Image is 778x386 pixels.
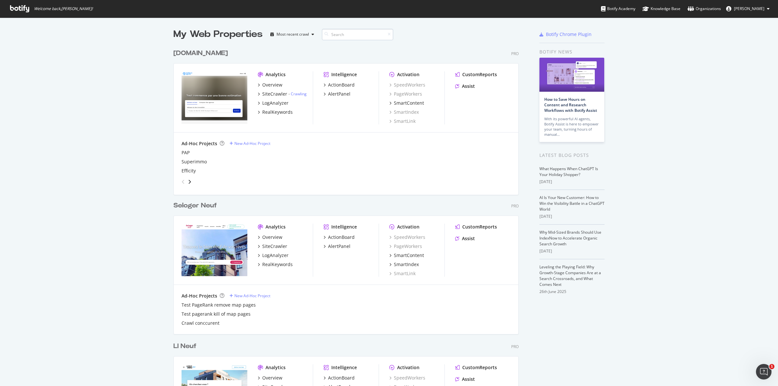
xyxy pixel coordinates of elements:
div: angle-right [187,179,192,185]
a: LI Neuf [173,342,199,351]
a: PAP [182,149,190,156]
a: What Happens When ChatGPT Is Your Holiday Shopper? [539,166,598,177]
button: [PERSON_NAME] [721,4,775,14]
a: Overview [258,375,282,381]
a: CustomReports [455,364,497,371]
div: My Web Properties [173,28,263,41]
a: SmartIndex [389,261,419,268]
span: Welcome back, [PERSON_NAME] ! [34,6,93,11]
a: Efficity [182,168,196,174]
div: New Ad-Hoc Project [234,141,270,146]
div: Test PageRank remove map pages [182,302,256,308]
div: New Ad-Hoc Project [234,293,270,298]
div: Assist [462,235,475,242]
a: SpeedWorkers [389,234,425,240]
a: AlertPanel [324,243,350,250]
div: [DATE] [539,214,605,219]
a: LogAnalyzer [258,100,289,106]
a: SiteCrawler- Crawling [258,91,307,97]
a: CustomReports [455,71,497,78]
div: LogAnalyzer [262,100,289,106]
div: [DATE] [539,179,605,185]
a: How to Save Hours on Content and Research Workflows with Botify Assist [544,97,597,113]
div: Activation [397,364,419,371]
div: Superimmo [182,158,207,165]
div: PageWorkers [389,243,422,250]
div: Overview [262,375,282,381]
a: LogAnalyzer [258,252,289,259]
div: RealKeywords [262,109,293,115]
a: Seloger Neuf [173,201,219,210]
div: Knowledge Base [642,6,680,12]
div: With its powerful AI agents, Botify Assist is here to empower your team, turning hours of manual… [544,116,599,137]
div: Intelligence [331,71,357,78]
a: Crawl conccurent [182,320,219,326]
span: Yannick Laurent [734,6,764,11]
div: ActionBoard [328,82,355,88]
a: Crawling [291,91,307,97]
a: ActionBoard [324,82,355,88]
div: 26th June 2025 [539,289,605,295]
div: RealKeywords [262,261,293,268]
button: Most recent crawl [268,29,317,40]
img: meilleursagents.com [182,71,247,124]
div: angle-left [179,177,187,187]
div: SmartContent [394,252,424,259]
a: RealKeywords [258,261,293,268]
div: Activation [397,71,419,78]
div: Organizations [688,6,721,12]
a: Assist [455,83,475,89]
div: Analytics [265,224,286,230]
input: Search [322,29,393,40]
div: Intelligence [331,224,357,230]
a: Overview [258,82,282,88]
img: selogerneuf.com [182,224,247,276]
a: Leveling the Playing Field: Why Growth-Stage Companies Are at a Search Crossroads, and What Comes... [539,264,601,287]
a: PageWorkers [389,91,422,97]
a: SmartContent [389,100,424,106]
div: Botify Chrome Plugin [546,31,592,38]
a: Test pagerank kill of map pages [182,311,251,317]
a: Overview [258,234,282,240]
div: Most recent crawl [277,32,309,36]
img: How to Save Hours on Content and Research Workflows with Botify Assist [539,58,604,92]
a: AI Is Your New Customer: How to Win the Visibility Battle in a ChatGPT World [539,195,605,212]
div: Botify Academy [601,6,635,12]
div: Ad-Hoc Projects [182,293,217,299]
a: SmartLink [389,118,416,124]
iframe: Intercom live chat [756,364,772,380]
a: AlertPanel [324,91,350,97]
div: AlertPanel [328,91,350,97]
div: Botify news [539,48,605,55]
div: Analytics [265,364,286,371]
a: RealKeywords [258,109,293,115]
div: [DOMAIN_NAME] [173,49,228,58]
a: SmartLink [389,270,416,277]
div: SmartContent [394,100,424,106]
div: SiteCrawler [262,91,287,97]
a: SpeedWorkers [389,82,425,88]
div: Analytics [265,71,286,78]
a: CustomReports [455,224,497,230]
div: ActionBoard [328,234,355,240]
a: SiteCrawler [258,243,287,250]
div: Pro [511,344,519,349]
div: Overview [262,82,282,88]
div: SmartIndex [394,261,419,268]
div: Activation [397,224,419,230]
div: SmartIndex [389,109,419,115]
div: Overview [262,234,282,240]
div: AlertPanel [328,243,350,250]
a: New Ad-Hoc Project [230,141,270,146]
div: Assist [462,376,475,382]
div: Seloger Neuf [173,201,217,210]
div: SiteCrawler [262,243,287,250]
a: ActionBoard [324,375,355,381]
div: Pro [511,203,519,209]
